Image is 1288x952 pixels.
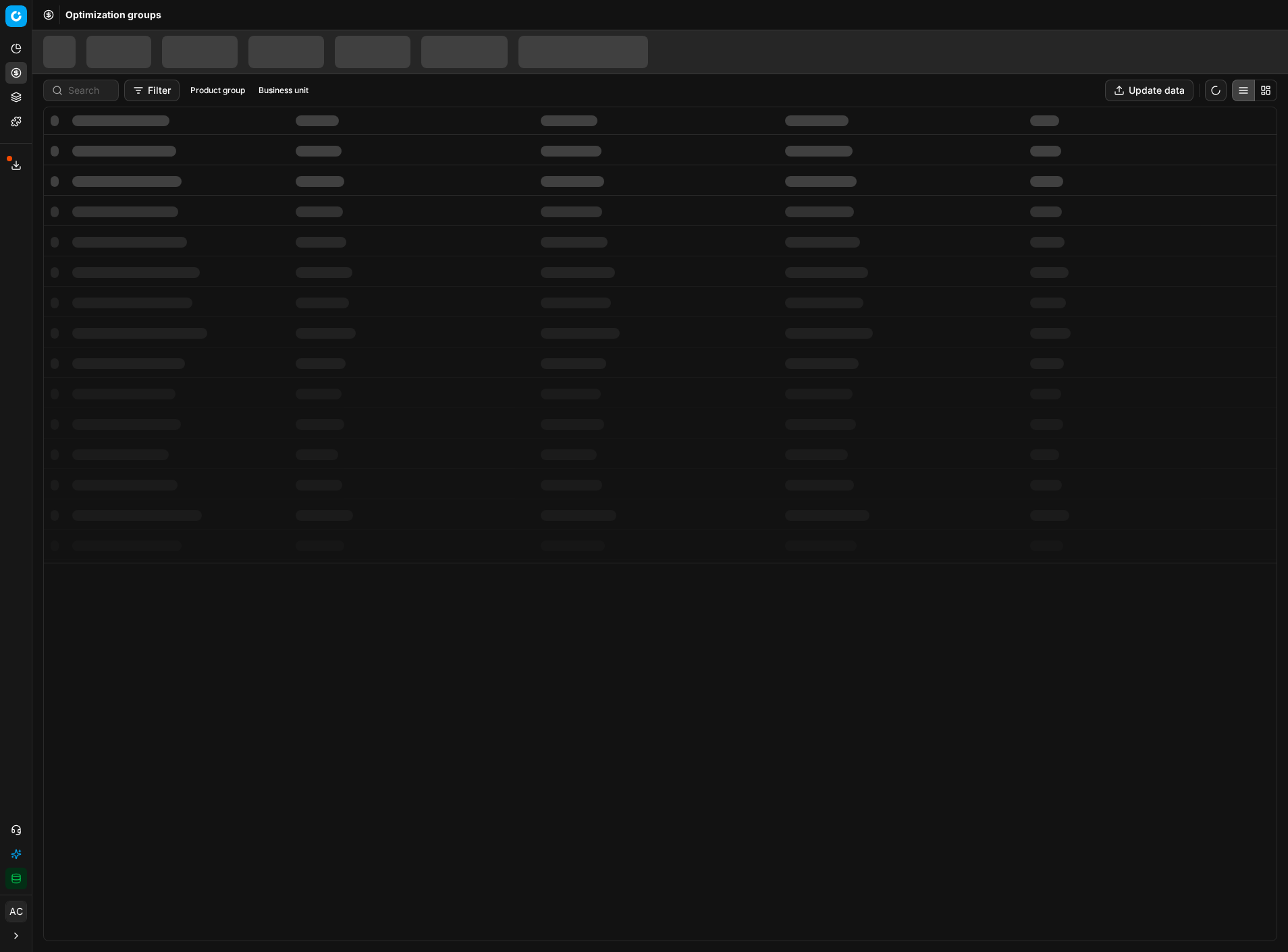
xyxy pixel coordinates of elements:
[253,82,314,99] button: Business unit
[5,901,27,922] button: AC
[68,84,110,97] input: Search
[124,80,180,101] button: Filter
[1105,80,1193,101] button: Update data
[6,901,26,922] span: AC
[65,8,161,22] nav: breadcrumb
[185,82,250,99] button: Product group
[65,8,161,22] span: Optimization groups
